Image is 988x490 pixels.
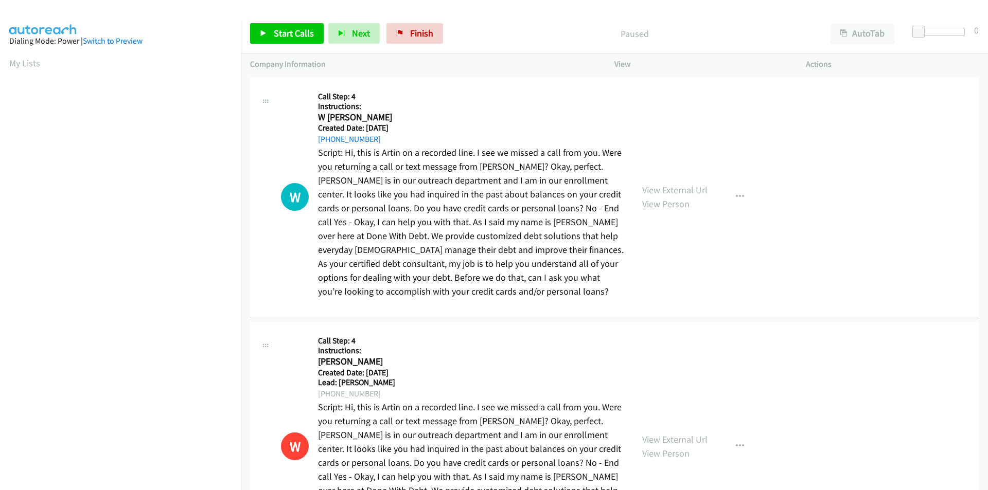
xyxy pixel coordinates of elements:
[642,198,690,210] a: View Person
[318,101,624,112] h5: Instructions:
[281,432,309,460] div: This number is on the do not call list
[806,58,979,70] p: Actions
[318,134,381,144] a: [PHONE_NUMBER]
[386,23,443,44] a: Finish
[318,92,624,102] h5: Call Step: 4
[9,35,232,47] div: Dialing Mode: Power |
[328,23,380,44] button: Next
[410,27,433,39] span: Finish
[281,183,309,211] h1: W
[831,23,894,44] button: AutoTab
[318,388,624,400] div: [PHONE_NUMBER]
[250,58,596,70] p: Company Information
[642,447,690,459] a: View Person
[318,112,622,123] h2: W [PERSON_NAME]
[318,346,624,356] h5: Instructions:
[614,58,787,70] p: View
[642,184,708,196] a: View External Url
[318,377,624,388] h5: Lead: [PERSON_NAME]
[9,57,40,69] a: My Lists
[974,23,979,37] div: 0
[318,368,624,378] h5: Created Date: [DATE]
[318,146,624,298] p: Script: Hi, this is Artin on a recorded line. I see we missed a call from you. Were you returning...
[457,27,812,41] p: Paused
[318,123,624,133] h5: Created Date: [DATE]
[352,27,370,39] span: Next
[274,27,314,39] span: Start Calls
[318,336,624,346] h5: Call Step: 4
[250,23,324,44] a: Start Calls
[918,28,965,36] div: Delay between calls (in seconds)
[281,183,309,211] div: The call is yet to be attempted
[83,36,143,46] a: Switch to Preview
[642,433,708,445] a: View External Url
[318,356,622,368] h2: [PERSON_NAME]
[281,432,309,460] h1: W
